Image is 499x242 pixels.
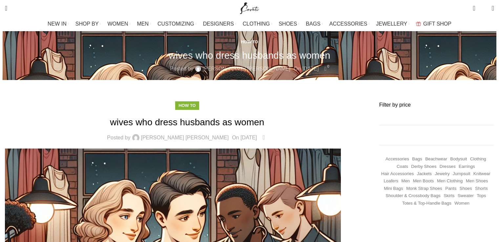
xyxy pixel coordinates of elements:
[459,164,475,170] a: Earrings (192 items)
[473,3,478,8] span: 0
[425,156,447,162] a: Beachwear (451 items)
[5,116,369,129] h1: wives who dress husbands as women
[466,178,488,184] a: Men Shoes (1,372 items)
[384,178,398,184] a: Loafers (193 items)
[75,21,99,27] span: SHOP BY
[322,65,329,73] a: 0
[108,17,131,30] a: WOMEN
[435,171,449,177] a: Jewelry (427 items)
[450,156,467,162] a: Bodysuit (156 items)
[416,22,421,26] img: GiftBag
[477,193,486,199] a: Tops (3,126 items)
[306,21,320,27] span: BAGS
[203,65,291,73] a: [PERSON_NAME] [PERSON_NAME]
[203,17,236,30] a: DESIGNERS
[2,17,497,30] div: Main navigation
[157,17,197,30] a: CUSTOMIZING
[2,2,10,15] a: Search
[157,21,194,27] span: CUSTOMIZING
[440,164,456,170] a: Dresses (9,791 items)
[132,134,139,141] img: author-avatar
[411,164,436,170] a: Derby shoes (233 items)
[453,171,470,177] a: Jumpsuit (156 items)
[241,39,258,44] a: How to
[381,171,414,177] a: Hair Accessories (245 items)
[279,17,299,30] a: SHOES
[385,193,440,199] a: Shoulder & Crossbody Bags (672 items)
[454,200,469,207] a: Women (22,419 items)
[264,133,269,138] span: 0
[170,65,193,73] span: Posted by
[437,178,463,184] a: Men Clothing (418 items)
[460,186,472,192] a: Shoes (294 items)
[75,17,101,30] a: SHOP BY
[480,2,487,15] div: My Wishlist
[444,193,454,199] a: Skirts (1,102 items)
[107,135,130,140] span: Posted by
[385,156,409,162] a: Accessories (745 items)
[178,103,196,108] a: How to
[203,21,234,27] span: DESIGNERS
[243,21,270,27] span: CLOTHING
[470,156,486,162] a: Clothing (19,144 items)
[475,186,488,192] a: Shorts (326 items)
[445,186,456,192] a: Pants (1,415 items)
[137,17,151,30] a: MEN
[195,66,201,72] img: author-avatar
[306,17,322,30] a: BAGS
[413,178,434,184] a: Men Boots (296 items)
[417,171,432,177] a: Jackets (1,265 items)
[458,193,474,199] a: Sweater (254 items)
[279,21,297,27] span: SHOES
[137,21,149,27] span: MEN
[412,156,422,162] a: Bags (1,744 items)
[469,2,478,15] a: 0
[294,66,319,71] time: On [DATE]
[376,17,409,30] a: JEWELLERY
[376,21,407,27] span: JEWELLERY
[482,7,487,11] span: 0
[326,64,331,69] span: 0
[384,186,403,192] a: Mini Bags (367 items)
[401,178,410,184] a: Men (1,906 items)
[406,186,442,192] a: Monk strap shoes (262 items)
[48,17,69,30] a: NEW IN
[108,21,128,27] span: WOMEN
[423,21,451,27] span: GIFT SHOP
[48,21,67,27] span: NEW IN
[416,17,451,30] a: GIFT SHOP
[473,171,490,177] a: Knitwear (496 items)
[260,133,267,142] a: 0
[169,50,330,61] h1: wives who dress husbands as women
[329,17,370,30] a: ACCESSORIES
[141,135,229,140] a: [PERSON_NAME] [PERSON_NAME]
[239,5,260,10] a: Site logo
[397,164,408,170] a: Coats (432 items)
[329,21,367,27] span: ACCESSORIES
[243,17,272,30] a: CLOTHING
[232,135,257,140] time: On [DATE]
[379,101,494,109] h3: Filter by price
[402,200,451,207] a: Totes & Top-Handle Bags (361 items)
